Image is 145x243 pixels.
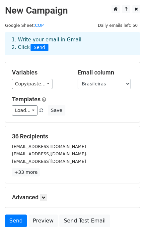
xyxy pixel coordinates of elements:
[12,69,68,76] h5: Variables
[5,23,44,28] small: Google Sheet:
[12,159,86,164] small: [EMAIL_ADDRESS][DOMAIN_NAME]
[59,215,110,227] a: Send Test Email
[12,151,87,156] small: [EMAIL_ADDRESS][DOMAIN_NAME].
[96,23,140,28] a: Daily emails left: 50
[12,79,52,89] a: Copy/paste...
[78,69,133,76] h5: Email column
[112,211,145,243] iframe: Chat Widget
[7,36,138,51] div: 1. Write your email in Gmail 2. Click
[35,23,44,28] a: COP
[12,144,86,149] small: [EMAIL_ADDRESS][DOMAIN_NAME]
[31,44,48,52] span: Send
[12,133,133,140] h5: 36 Recipients
[12,194,133,201] h5: Advanced
[48,105,65,116] button: Save
[29,215,58,227] a: Preview
[12,96,40,103] a: Templates
[112,211,145,243] div: Widget de chat
[12,168,40,176] a: +33 more
[5,5,140,16] h2: New Campaign
[96,22,140,29] span: Daily emails left: 50
[5,215,27,227] a: Send
[12,105,37,116] a: Load...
